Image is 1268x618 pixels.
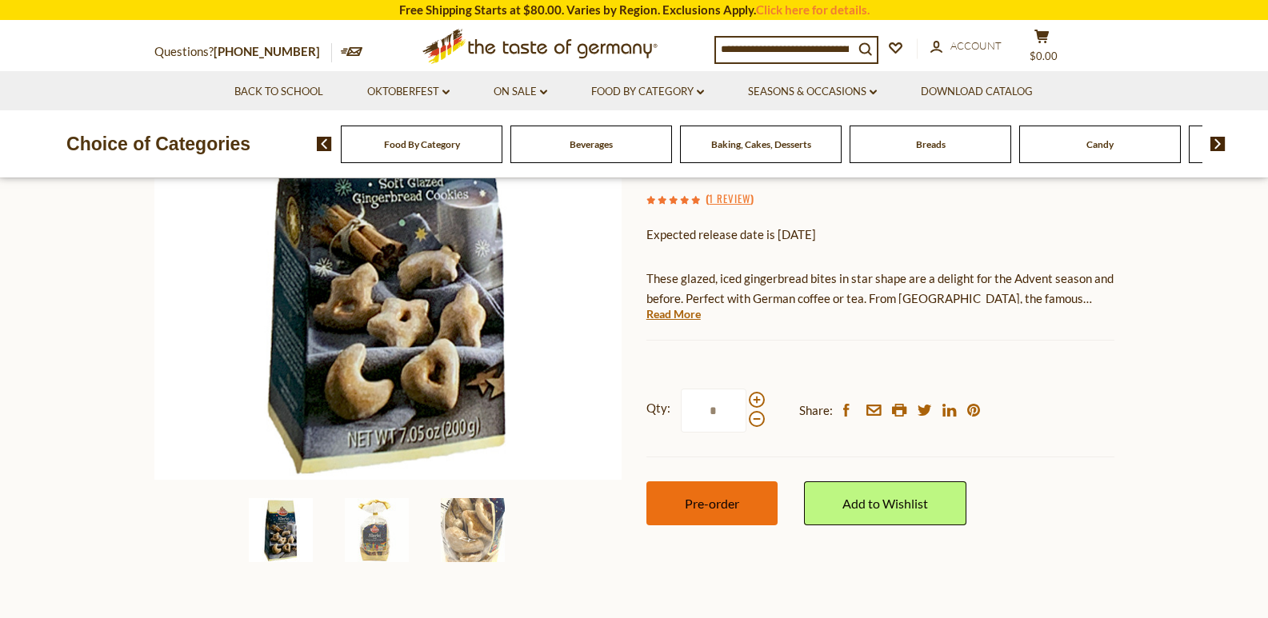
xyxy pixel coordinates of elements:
[494,83,547,101] a: On Sale
[646,306,701,322] a: Read More
[685,496,739,511] span: Pre-order
[1030,50,1058,62] span: $0.00
[249,498,313,562] img: Wicklein "Nuernberger Allerlei" Iced Gingerbread Cookies, Assorted Shapes, in Bag 7 oz.
[756,2,870,17] a: Click here for details.
[570,138,613,150] a: Beverages
[1018,29,1066,69] button: $0.00
[706,190,754,206] span: ( )
[441,498,505,562] img: Wicklein "Nuernberger Allerlei" Iced Gingerbread Cookies, Assorted Shapes, in Bag 7 oz.
[916,138,946,150] a: Breads
[154,42,332,62] p: Questions?
[681,389,746,433] input: Qty:
[799,401,833,421] span: Share:
[1086,138,1114,150] a: Candy
[345,498,409,562] img: old design
[950,39,1002,52] span: Account
[930,38,1002,55] a: Account
[709,190,750,208] a: 1 Review
[234,83,323,101] a: Back to School
[317,137,332,151] img: previous arrow
[367,83,450,101] a: Oktoberfest
[646,398,670,418] strong: Qty:
[646,481,778,525] button: Pre-order
[214,44,320,58] a: [PHONE_NUMBER]
[646,269,1114,309] p: These glazed, iced gingerbread bites in star shape are a delight for the Advent season and before...
[591,83,704,101] a: Food By Category
[1210,137,1226,151] img: next arrow
[921,83,1033,101] a: Download Catalog
[384,138,460,150] a: Food By Category
[748,83,877,101] a: Seasons & Occasions
[154,12,622,480] img: Wicklein "Nuernberger Allerlei" Iced Gingerbread Cookies, Assorted Shapes, in Bag 7 oz.
[804,481,966,525] a: Add to Wishlist
[646,225,1114,245] p: Expected release date is [DATE]
[711,138,811,150] a: Baking, Cakes, Desserts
